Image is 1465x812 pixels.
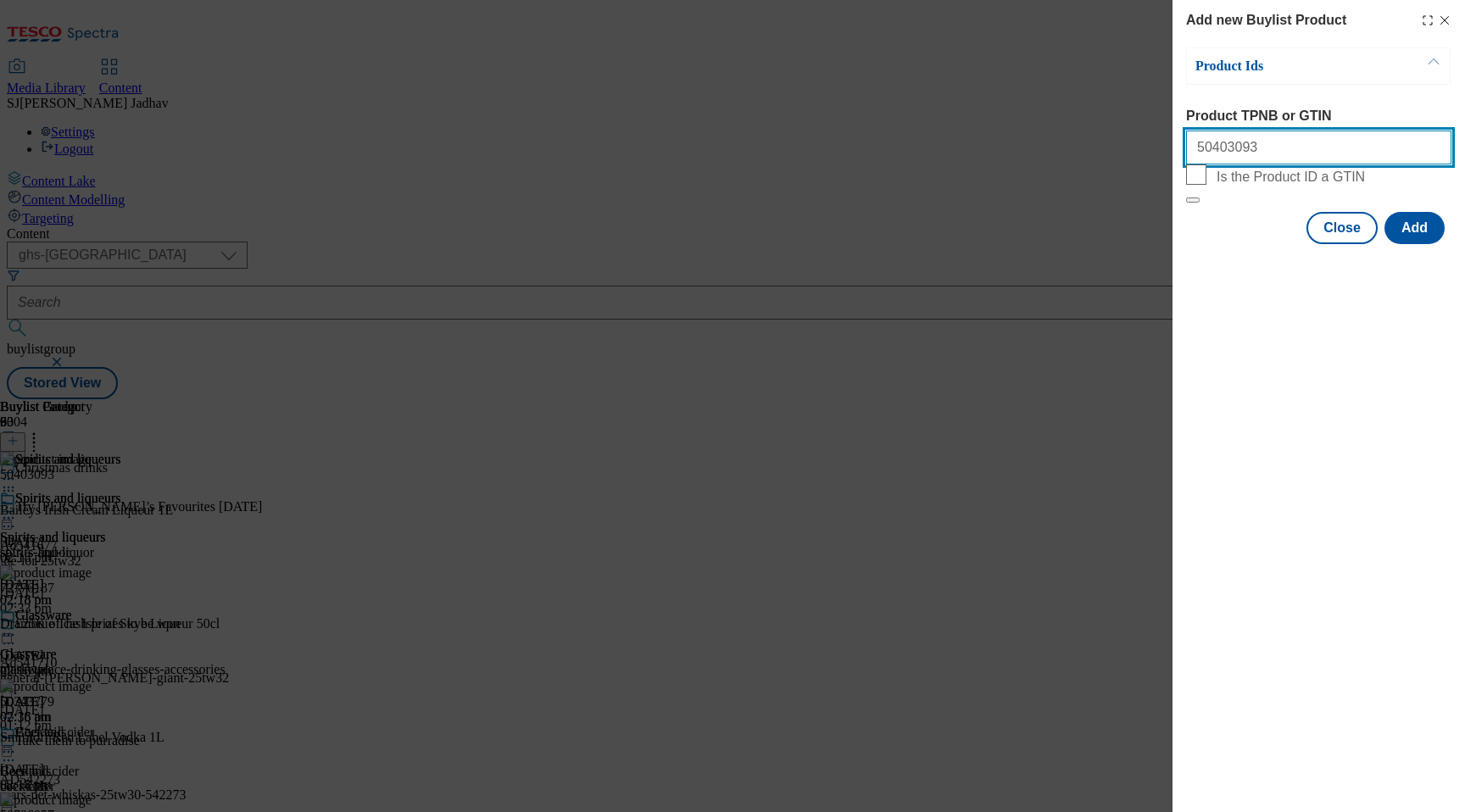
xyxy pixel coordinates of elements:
input: Enter 1 or 20 space separated Product TPNB or GTIN [1186,131,1451,164]
h4: Add new Buylist Product [1186,10,1346,31]
span: Is the Product ID a GTIN [1217,170,1365,185]
button: Close [1306,212,1378,244]
p: Product Ids [1195,58,1373,75]
label: Product TPNB or GTIN [1186,108,1451,124]
button: Add [1384,212,1445,244]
